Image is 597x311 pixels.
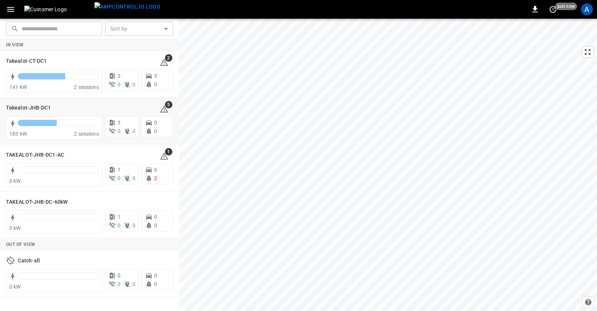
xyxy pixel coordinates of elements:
span: 2 [165,54,172,62]
span: 5 [154,73,157,79]
span: 0 kW [9,178,21,184]
span: 0 [154,272,157,278]
img: Customer Logo [24,6,91,13]
span: 0 [118,128,121,134]
img: ampcontrol.io logo [94,2,160,12]
span: 6 [154,167,157,173]
h6: Takealot-CT-DC1 [6,57,47,65]
span: 0 [154,281,157,287]
h6: TAKEALOT-JHB-DC1-AC [6,151,64,159]
span: 0 [118,281,121,287]
span: 1 [165,148,172,155]
canvas: Map [179,19,597,311]
span: 0 [154,214,157,220]
span: 3 [118,120,121,126]
span: 0 kW [9,225,21,231]
h6: Catch-all [18,257,40,265]
span: 0 [132,175,135,181]
span: 1 [118,214,121,220]
strong: Out of View [6,242,35,247]
span: 0 [132,81,135,87]
strong: In View [6,42,24,47]
span: 141 kW [9,84,27,90]
span: 0 [132,281,135,287]
span: 0 [118,81,121,87]
span: 0 [154,128,157,134]
span: 1 [118,167,121,173]
span: 0 [132,128,135,134]
button: set refresh interval [547,3,559,15]
span: 2 [154,175,157,181]
span: 0 [132,222,135,228]
h6: TAKEALOT-JHB-DC-60kW [6,198,68,206]
h6: Takealot-JHB-DC1 [6,104,51,112]
span: 2 sessions [74,131,99,137]
span: 5 [165,101,172,108]
span: 2 sessions [74,84,99,90]
span: 0 [118,222,121,228]
span: 0 [118,272,121,278]
span: 0 kW [9,284,21,290]
span: 183 kW [9,131,27,137]
span: 3 [118,73,121,79]
span: 0 [154,81,157,87]
span: just now [555,3,577,10]
span: 0 [154,222,157,228]
div: profile-icon [581,3,593,15]
span: 0 [154,120,157,126]
span: 0 [118,175,121,181]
